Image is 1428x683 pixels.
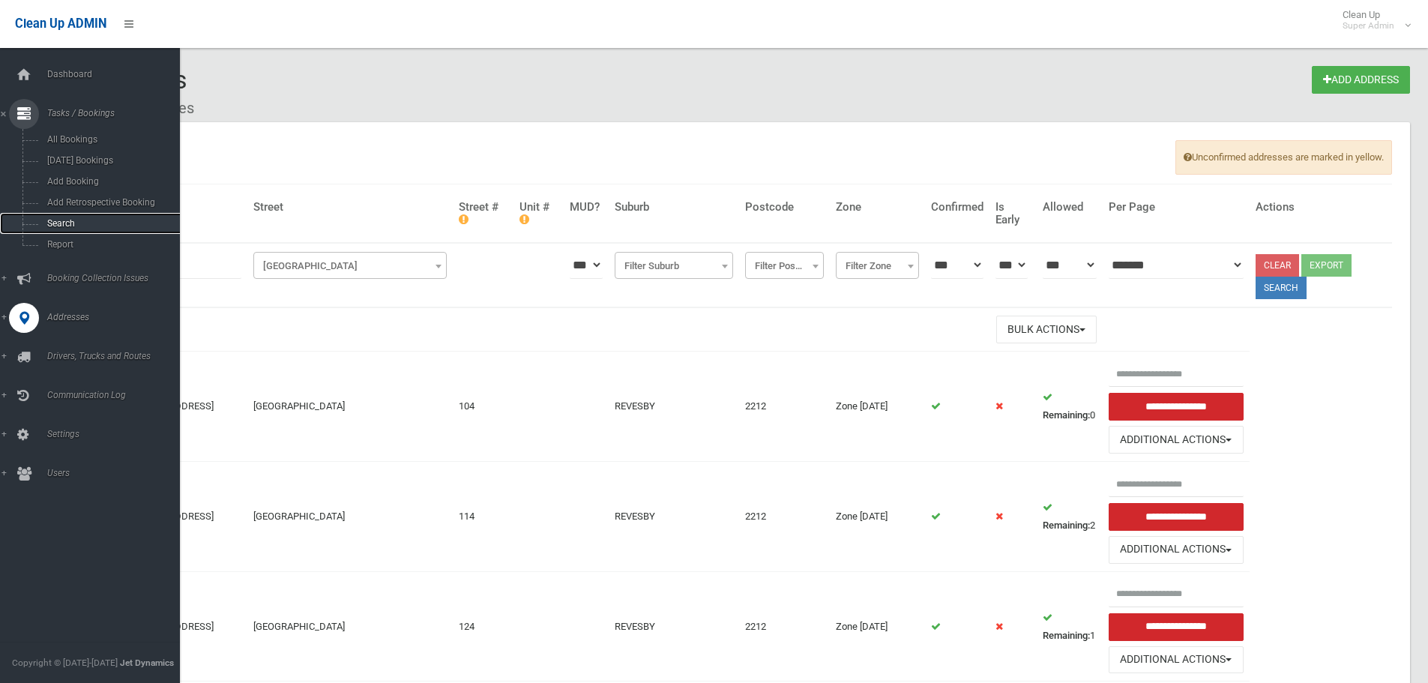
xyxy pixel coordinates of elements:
span: Users [43,468,191,478]
small: Super Admin [1343,20,1394,31]
span: Filter Street [253,252,448,279]
span: Unconfirmed addresses are marked in yellow. [1175,140,1392,175]
td: 2212 [739,462,830,572]
span: Filter Postcode [749,256,820,277]
span: Clean Up [1335,9,1409,31]
span: Tasks / Bookings [43,108,191,118]
td: [GEOGRAPHIC_DATA] [247,352,454,462]
a: Clear [1256,254,1299,277]
h4: Confirmed [931,201,983,214]
td: Zone [DATE] [830,462,924,572]
strong: Remaining: [1043,520,1090,531]
button: Additional Actions [1109,646,1244,674]
td: Zone [DATE] [830,352,924,462]
h4: Postcode [745,201,824,214]
h4: Unit # [519,201,558,226]
span: Communication Log [43,390,191,400]
span: Report [43,239,178,250]
span: Add Booking [43,176,178,187]
span: Filter Suburb [618,256,729,277]
button: Additional Actions [1109,536,1244,564]
span: Filter Suburb [615,252,733,279]
span: [DATE] Bookings [43,155,178,166]
td: [GEOGRAPHIC_DATA] [247,462,454,572]
span: Settings [43,429,191,439]
h4: Suburb [615,201,733,214]
h4: Zone [836,201,918,214]
td: 2212 [739,352,830,462]
span: Drivers, Trucks and Routes [43,351,191,361]
strong: Remaining: [1043,630,1090,641]
h4: Address [127,201,241,214]
span: Clean Up ADMIN [15,16,106,31]
span: Copyright © [DATE]-[DATE] [12,658,118,668]
h4: Street # [459,201,507,226]
td: Zone [DATE] [830,571,924,682]
td: REVESBY [609,462,739,572]
td: 1 [1037,571,1103,682]
td: REVESBY [609,352,739,462]
span: Filter Zone [840,256,915,277]
td: 124 [453,571,513,682]
span: All Bookings [43,134,178,145]
h4: Is Early [995,201,1031,226]
span: Booking Collection Issues [43,273,191,283]
button: Search [1256,277,1307,299]
button: Export [1301,254,1352,277]
button: Bulk Actions [996,316,1097,343]
strong: Remaining: [1043,409,1090,421]
span: Addresses [43,312,191,322]
button: Additional Actions [1109,426,1244,454]
td: 0 [1037,352,1103,462]
td: 2212 [739,571,830,682]
span: Add Retrospective Booking [43,197,178,208]
td: 114 [453,462,513,572]
td: REVESBY [609,571,739,682]
h4: Per Page [1109,201,1244,214]
span: Filter Postcode [745,252,824,279]
td: 2 [1037,462,1103,572]
h4: Actions [1256,201,1386,214]
span: Filter Street [257,256,444,277]
h4: MUD? [570,201,603,214]
a: Add Address [1312,66,1410,94]
span: Filter Zone [836,252,918,279]
td: [GEOGRAPHIC_DATA] [247,571,454,682]
span: Dashboard [43,69,191,79]
td: 104 [453,352,513,462]
h4: Allowed [1043,201,1097,214]
h4: Street [253,201,448,214]
strong: Jet Dynamics [120,658,174,668]
span: Search [43,218,178,229]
